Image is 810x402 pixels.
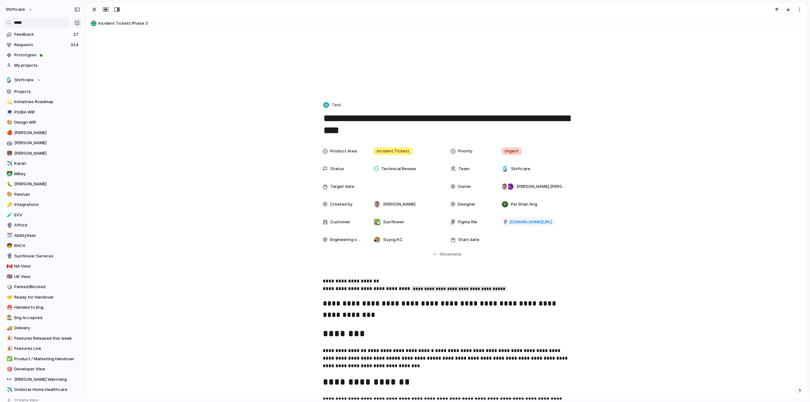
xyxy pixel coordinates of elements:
a: 🍎[PERSON_NAME] [3,128,82,138]
button: 🤝 [6,294,12,300]
button: 🎉 [6,345,12,352]
span: Product Area [330,148,357,154]
span: EVV [14,212,80,218]
span: Sunflower Services [14,253,80,259]
div: ⛑️ [7,304,11,311]
span: Requests [14,42,69,48]
span: [PERSON_NAME] Watching [14,376,80,383]
div: ⛑️Handed to Eng. [3,303,82,312]
a: Feedback27 [3,30,82,39]
div: 🗓️ [7,232,11,239]
span: Initiatives Roadmap [14,99,80,105]
span: PO/BA WIP [14,109,80,115]
button: 🎯 [6,366,12,372]
span: Team [458,166,470,172]
span: [PERSON_NAME] , [PERSON_NAME] [517,183,565,190]
div: 🎲Parked/Blocked [3,282,82,292]
a: Requests314 [3,40,82,50]
span: Product / Marketing Handover [14,356,80,362]
button: 🚚 [6,325,12,331]
button: 🎲 [6,284,12,290]
span: Design WIP [14,119,80,126]
button: 🗓️ [6,232,12,239]
span: Figma file [458,219,477,225]
span: Customer [330,219,350,225]
span: Projects [14,89,80,95]
a: ✈️Karan [3,159,82,168]
div: 💻 [7,108,11,116]
span: Pei Shan Ang [511,201,537,207]
span: EHCA [14,243,80,249]
div: 🎉 [7,335,11,342]
span: [PERSON_NAME] [14,130,80,136]
span: [PERSON_NAME] [14,181,80,187]
div: 🍎 [7,129,11,136]
button: ⛑️ [6,304,12,311]
span: Delivery [14,325,80,331]
span: Suyog KC [383,237,403,243]
button: 🧒 [6,243,12,249]
button: 🔮 [6,253,12,259]
span: Afford [14,222,80,228]
a: 🤖[PERSON_NAME] [3,138,82,148]
span: Feedback [14,31,72,38]
a: 🔑Integrations [3,200,82,209]
span: Peishan [14,191,80,198]
div: 🔑 [7,201,11,208]
span: Target date [330,183,354,190]
div: 🇨🇦 [7,263,11,270]
div: 🎉 [7,345,11,352]
div: 🤝 [7,294,11,301]
span: Technical Review [381,166,416,172]
a: 🎯Developer View [3,364,82,374]
button: 🎨 [6,119,12,126]
div: 🎲 [7,283,11,291]
div: 💻PO/BA WIP [3,108,82,117]
div: 🔮Sunflower Services [3,251,82,261]
button: 🐛 [6,181,12,187]
button: ✈️ [6,160,12,167]
button: Task [322,101,343,110]
span: UK View [14,274,80,280]
a: ✅Product / Marketing Handover [3,354,82,364]
button: 👀 [6,376,12,383]
a: 🇬🇧UK View [3,272,82,281]
div: 🎯 [7,366,11,373]
span: Incident Tickets Phase 3 [98,20,805,27]
a: 👀[PERSON_NAME] Watching [3,375,82,384]
a: Prototypes [3,50,82,60]
a: Projects [3,87,82,96]
span: Priority [458,148,472,154]
span: Karan [14,160,80,167]
span: more [451,251,461,257]
button: 👨‍💻 [6,171,12,177]
button: shiftcare [3,4,36,15]
div: 🎉Features Released this week [3,334,82,343]
span: [DOMAIN_NAME][URL] [509,219,552,225]
div: 🇬🇧 [7,273,11,280]
span: 27 [73,31,80,38]
span: My projects [14,62,80,69]
div: 🎨Peishan [3,190,82,199]
span: Sunflower [383,219,404,225]
div: 🐻[PERSON_NAME] [3,149,82,158]
a: 🔮Afford [3,220,82,230]
button: 🎨 [6,191,12,198]
a: 👨‍🏭Eng Accepted [3,313,82,323]
div: 🧒EHCA [3,241,82,250]
div: 👀 [7,376,11,383]
div: 🧪 [7,211,11,219]
span: Features Released this week [14,335,80,342]
a: 🎉Features Live [3,344,82,353]
div: 🔮 [7,252,11,260]
button: 💻 [6,109,12,115]
div: ✈️ [7,160,11,167]
button: Shiftcare [3,75,82,85]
